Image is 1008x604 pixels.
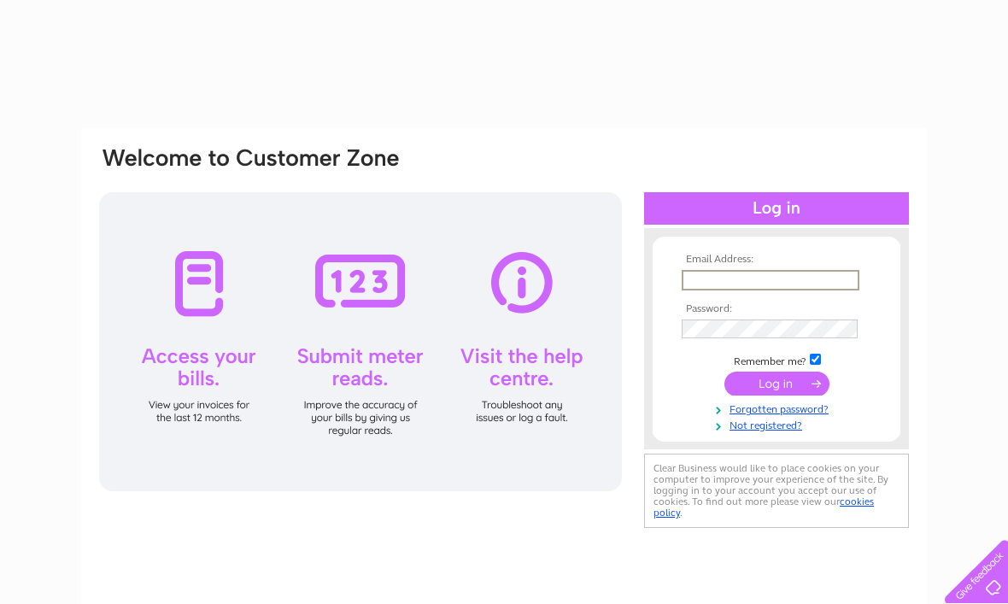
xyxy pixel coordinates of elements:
a: Not registered? [682,416,876,432]
th: Password: [677,303,876,315]
th: Email Address: [677,254,876,266]
a: cookies policy [653,496,874,519]
div: Clear Business would like to place cookies on your computer to improve your experience of the sit... [644,454,909,528]
td: Remember me? [677,351,876,368]
input: Submit [724,372,829,396]
a: Forgotten password? [682,400,876,416]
